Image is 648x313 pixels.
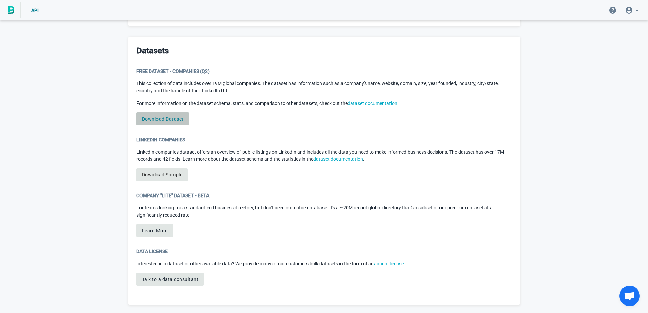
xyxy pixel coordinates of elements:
[136,45,169,57] h3: Datasets
[348,100,397,106] a: dataset documentation
[374,261,404,266] a: annual license
[136,112,189,125] a: Download Dataset
[136,100,512,107] p: For more information on the dataset schema, stats, and comparison to other datasets, check out the .
[136,80,512,94] p: This collection of data includes over 19M global companies. The dataset has information such as a...
[136,136,512,143] div: LinkedIn Companies
[136,248,512,255] div: Data License
[136,204,512,219] p: For teams looking for a standardized business directory, but don't need our entire database. It's...
[136,192,512,199] div: Company "Lite" Dataset - Beta
[136,273,204,286] button: Talk to a data consultant
[8,6,14,14] img: BigPicture.io
[136,224,173,237] button: Learn More
[619,286,640,306] a: Open chat
[31,7,39,13] span: API
[136,260,512,267] p: Interested in a dataset or other available data? We provide many of our customers bulk datasets i...
[136,68,512,75] div: Free Dataset - Companies (Q2)
[136,148,512,163] p: LinkedIn companies dataset offers an overview of public listings on LinkedIn and includes all the...
[313,156,363,162] a: dataset documentation
[136,168,188,181] a: Download Sample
